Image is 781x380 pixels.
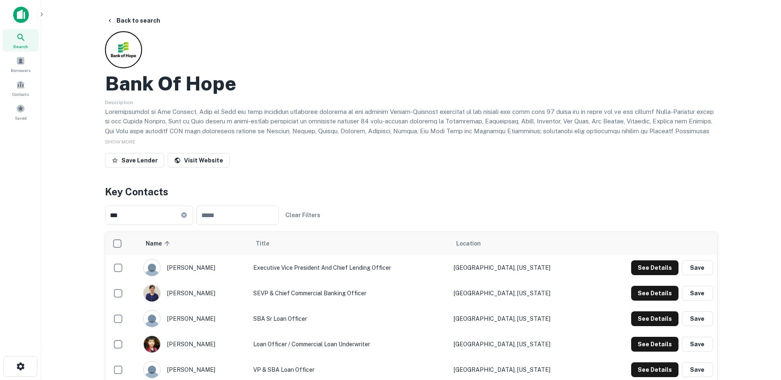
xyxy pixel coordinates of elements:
[631,337,678,352] button: See Details
[13,7,29,23] img: capitalize-icon.png
[631,311,678,326] button: See Details
[450,255,594,280] td: [GEOGRAPHIC_DATA], [US_STATE]
[144,285,160,301] img: 1631114495344
[11,67,30,74] span: Borrowers
[143,336,245,353] div: [PERSON_NAME]
[143,361,245,378] div: [PERSON_NAME]
[105,153,164,168] button: Save Lender
[256,239,280,248] span: Title
[740,314,781,354] iframe: Chat Widget
[105,107,718,185] p: Loremipsumdol si Ame Consect, Adip el Sedd eiu temp incididun utlaboree dolorema al eni adminim V...
[105,72,236,95] h2: Bank Of Hope
[144,361,160,378] img: 9c8pery4andzj6ohjkjp54ma2
[249,306,450,331] td: SBA Sr Loan Officer
[249,280,450,306] td: SEVP & Chief Commercial Banking Officer
[450,306,594,331] td: [GEOGRAPHIC_DATA], [US_STATE]
[103,13,163,28] button: Back to search
[682,311,713,326] button: Save
[282,208,324,222] button: Clear Filters
[249,232,450,255] th: Title
[143,310,245,327] div: [PERSON_NAME]
[2,29,39,51] a: Search
[105,139,135,145] span: SHOW MORE
[450,280,594,306] td: [GEOGRAPHIC_DATA], [US_STATE]
[105,184,718,199] h4: Key Contacts
[2,53,39,75] a: Borrowers
[2,101,39,123] a: Saved
[15,115,27,121] span: Saved
[682,337,713,352] button: Save
[139,232,249,255] th: Name
[631,362,678,377] button: See Details
[168,153,230,168] a: Visit Website
[450,331,594,357] td: [GEOGRAPHIC_DATA], [US_STATE]
[249,255,450,280] td: Executive Vice President and Chief Lending Officer
[146,239,173,248] span: Name
[143,285,245,302] div: [PERSON_NAME]
[682,286,713,301] button: Save
[450,232,594,255] th: Location
[12,91,29,97] span: Contacts
[144,336,160,352] img: 1566609228987
[2,77,39,99] a: Contacts
[682,362,713,377] button: Save
[682,260,713,275] button: Save
[456,239,481,248] span: Location
[143,259,245,276] div: [PERSON_NAME]
[144,260,160,276] img: 9c8pery4andzj6ohjkjp54ma2
[105,100,133,105] span: Description
[249,331,450,357] td: Loan Officer / Commercial Loan Underwriter
[13,43,28,50] span: Search
[144,310,160,327] img: 9c8pery4andzj6ohjkjp54ma2
[631,260,678,275] button: See Details
[631,286,678,301] button: See Details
